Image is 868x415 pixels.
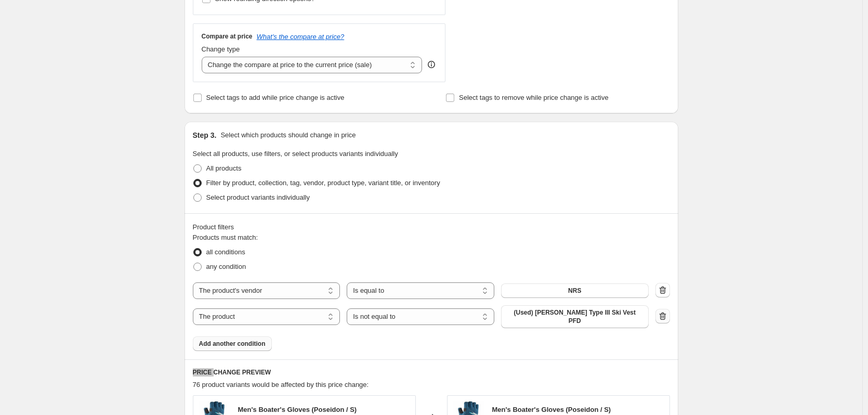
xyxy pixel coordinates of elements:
[426,59,437,70] div: help
[193,222,670,232] div: Product filters
[220,130,356,140] p: Select which products should change in price
[206,193,310,201] span: Select product variants individually
[193,368,670,377] h6: PRICE CHANGE PREVIEW
[238,406,357,413] span: Men's Boater's Gloves (Poseidon / S)
[193,381,369,388] span: 76 product variants would be affected by this price change:
[193,150,398,158] span: Select all products, use filters, or select products variants individually
[193,130,217,140] h2: Step 3.
[193,336,272,351] button: Add another condition
[206,94,345,101] span: Select tags to add while price change is active
[206,248,245,256] span: all conditions
[193,234,258,241] span: Products must match:
[199,340,266,348] span: Add another condition
[492,406,611,413] span: Men's Boater's Gloves (Poseidon / S)
[202,32,253,41] h3: Compare at price
[459,94,609,101] span: Select tags to remove while price change is active
[568,287,581,295] span: NRS
[257,33,345,41] button: What's the compare at price?
[206,179,440,187] span: Filter by product, collection, tag, vendor, product type, variant title, or inventory
[206,164,242,172] span: All products
[501,283,649,298] button: NRS
[501,305,649,328] button: (Used) Connelly Type III Ski Vest PFD
[507,308,642,325] span: (Used) [PERSON_NAME] Type III Ski Vest PFD
[202,45,240,53] span: Change type
[206,263,246,270] span: any condition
